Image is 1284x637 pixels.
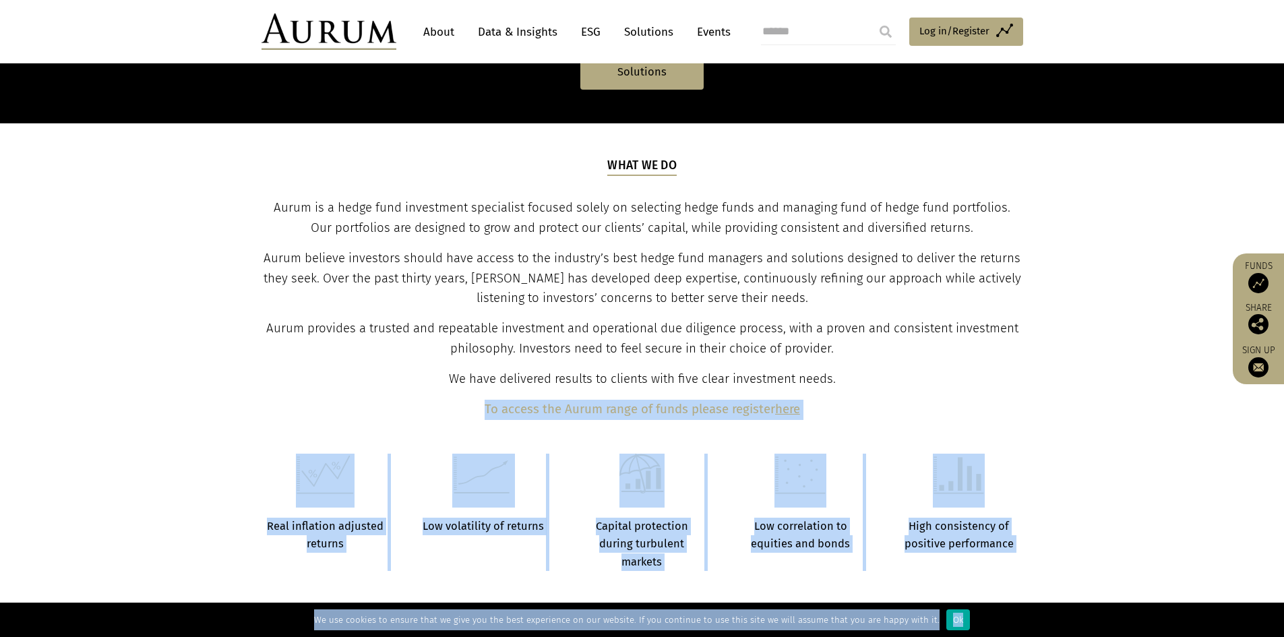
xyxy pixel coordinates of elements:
a: ESG [574,20,607,44]
input: Submit [872,18,899,45]
a: here [775,402,800,417]
strong: High consistency of positive performance [905,520,1014,550]
span: Aurum believe investors should have access to the industry’s best hedge fund managers and solutio... [264,251,1021,306]
span: Aurum provides a trusted and repeatable investment and operational due diligence process, with a ... [266,321,1018,356]
span: We have delivered results to clients with five clear investment needs. [449,371,836,386]
strong: Capital protection during turbulent markets [596,520,688,568]
span: Aurum is a hedge fund investment specialist focused solely on selecting hedge funds and managing ... [274,200,1010,235]
b: To access the Aurum range of funds please register [485,402,775,417]
strong: Low volatility of returns [423,520,544,533]
a: Data & Insights [471,20,564,44]
a: About [417,20,461,44]
div: Ok [946,609,970,630]
img: Access Funds [1248,273,1268,293]
strong: Real inflation adjusted returns [267,520,384,550]
span: Log in/Register [919,23,989,39]
strong: Low correlation to equities and bonds [751,520,850,550]
img: Share this post [1248,314,1268,334]
a: Funds [1240,260,1277,293]
a: Events [690,20,731,44]
a: Solutions [580,55,704,90]
img: Aurum [262,13,396,50]
div: Share [1240,303,1277,334]
h5: What we do [607,157,677,176]
a: Sign up [1240,344,1277,377]
img: Sign up to our newsletter [1248,357,1268,377]
a: Solutions [617,20,680,44]
a: Log in/Register [909,18,1023,46]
